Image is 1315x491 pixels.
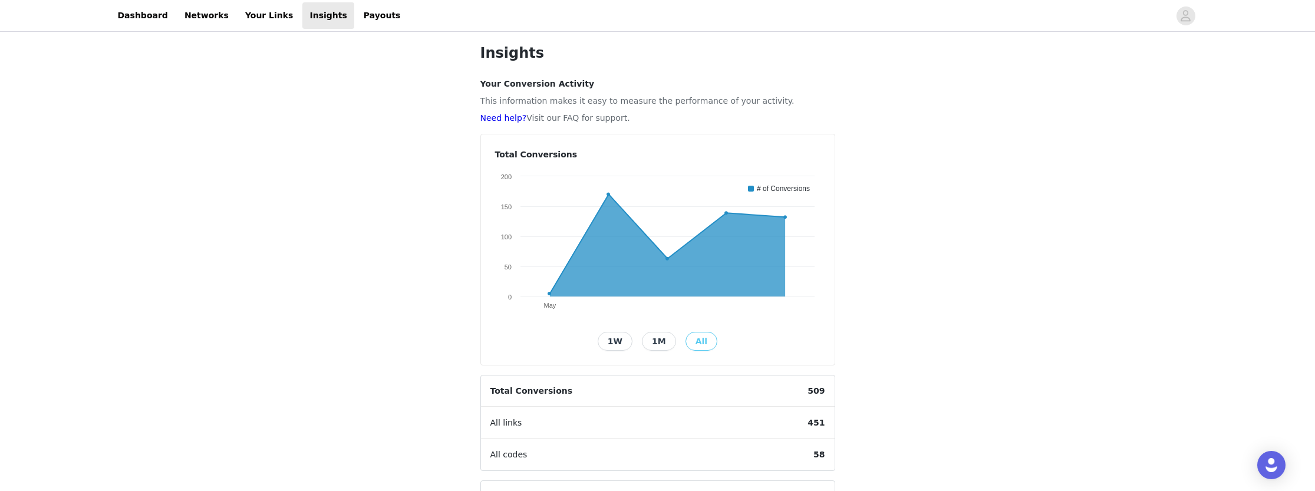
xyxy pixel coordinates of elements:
[481,375,582,407] span: Total Conversions
[177,2,236,29] a: Networks
[238,2,301,29] a: Your Links
[757,184,810,193] text: # of Conversions
[481,439,537,470] span: All codes
[480,78,835,90] h4: Your Conversion Activity
[480,113,527,123] a: Need help?
[111,2,175,29] a: Dashboard
[495,149,820,161] h4: Total Conversions
[480,42,835,64] h1: Insights
[1257,451,1286,479] div: Open Intercom Messenger
[500,173,511,180] text: 200
[480,95,835,107] p: This information makes it easy to measure the performance of your activity.
[685,332,717,351] button: All
[804,439,834,470] span: 58
[798,407,834,439] span: 451
[500,203,511,210] text: 150
[504,263,511,271] text: 50
[543,302,556,309] text: May
[1180,6,1191,25] div: avatar
[481,407,532,439] span: All links
[642,332,676,351] button: 1M
[500,233,511,240] text: 100
[480,112,835,124] p: Visit our FAQ for support.
[598,332,632,351] button: 1W
[357,2,408,29] a: Payouts
[798,375,834,407] span: 509
[507,294,511,301] text: 0
[302,2,354,29] a: Insights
